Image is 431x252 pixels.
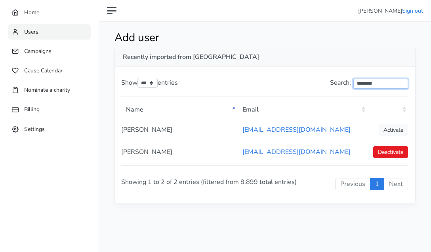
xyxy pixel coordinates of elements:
a: Home [8,5,91,20]
span: Settings [24,125,45,133]
td: [PERSON_NAME] [121,141,238,163]
th: Name: activate to sort column descending [121,99,238,119]
label: Search: [330,78,408,89]
a: Settings [8,121,91,137]
label: Show entries [121,78,178,88]
span: Nominate a charity [24,86,70,94]
h1: Add user [114,31,363,45]
a: Deactivate [373,146,408,158]
strong: Recently imported from [GEOGRAPHIC_DATA] [123,53,259,61]
span: Home [24,9,39,16]
a: Activate [379,124,408,136]
div: Showing 1 to 2 of 2 entries (filtered from 8,899 total entries) [121,165,235,199]
a: Users [8,24,91,40]
td: [PERSON_NAME] [121,119,238,141]
a: [EMAIL_ADDRESS][DOMAIN_NAME] [242,148,351,156]
a: [EMAIL_ADDRESS][DOMAIN_NAME] [242,125,351,134]
select: Showentries [137,78,158,88]
span: Cause Calendar [24,67,63,74]
th: : activate to sort column ascending [367,99,408,119]
a: Sign out [402,7,423,15]
a: Nominate a charity [8,82,91,98]
a: Cause Calendar [8,63,91,78]
li: [PERSON_NAME] [358,7,423,15]
a: 1 [370,178,384,191]
a: Billing [8,102,91,117]
a: Campaigns [8,44,91,59]
span: Campaigns [24,47,51,55]
span: Users [24,28,38,36]
input: Search: [353,79,408,89]
th: Email: activate to sort column ascending [238,99,367,119]
span: Billing [24,106,40,113]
